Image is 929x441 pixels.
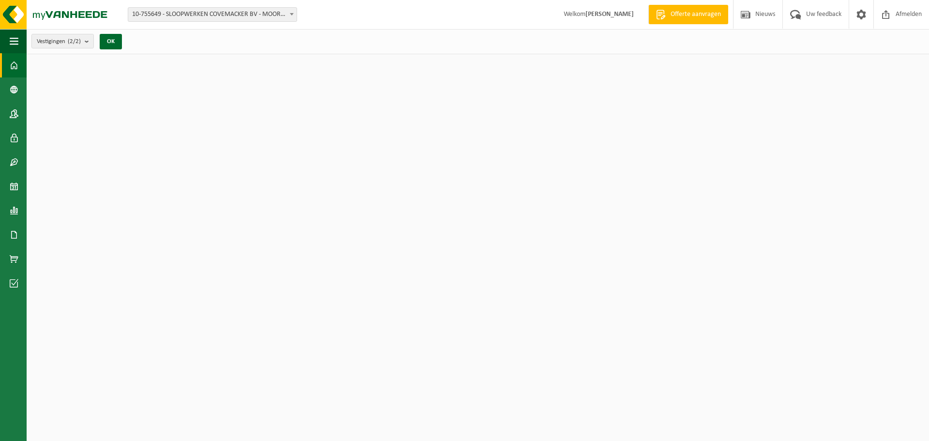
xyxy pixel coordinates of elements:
span: 10-755649 - SLOOPWERKEN COVEMACKER BV - MOORSLEDE [128,8,297,21]
span: Vestigingen [37,34,81,49]
count: (2/2) [68,38,81,45]
button: Vestigingen(2/2) [31,34,94,48]
button: OK [100,34,122,49]
strong: [PERSON_NAME] [585,11,634,18]
a: Offerte aanvragen [648,5,728,24]
span: 10-755649 - SLOOPWERKEN COVEMACKER BV - MOORSLEDE [128,7,297,22]
span: Offerte aanvragen [668,10,723,19]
